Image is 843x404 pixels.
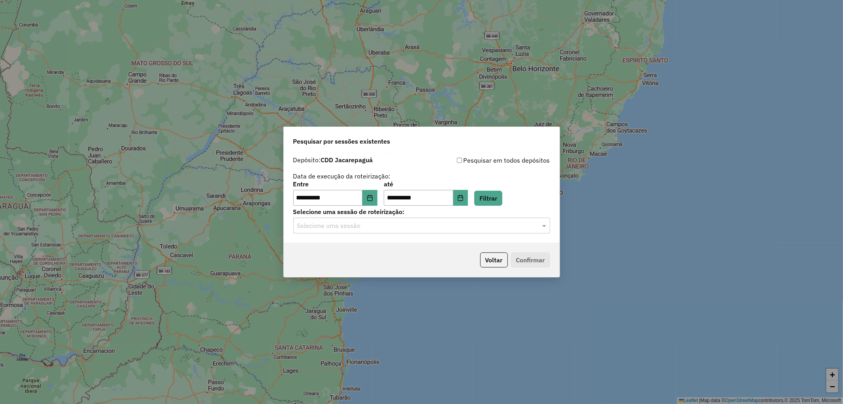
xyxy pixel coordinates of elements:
[293,179,377,189] label: Entre
[384,179,468,189] label: até
[480,252,508,267] button: Voltar
[474,191,502,206] button: Filtrar
[453,190,468,206] button: Choose Date
[362,190,377,206] button: Choose Date
[293,137,390,146] span: Pesquisar por sessões existentes
[293,207,550,216] label: Selecione uma sessão de roteirização:
[293,155,373,165] label: Depósito:
[422,156,550,165] div: Pesquisar em todos depósitos
[293,171,391,181] label: Data de execução da roteirização:
[321,156,373,164] strong: CDD Jacarepaguá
